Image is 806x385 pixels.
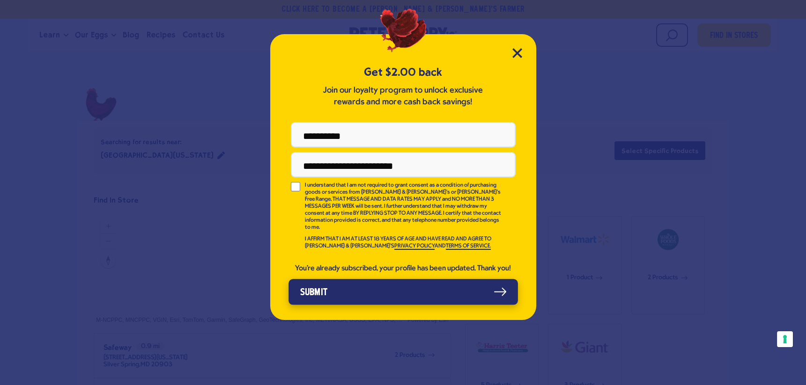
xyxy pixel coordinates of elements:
[291,182,300,191] input: I understand that I am not required to grant consent as a condition of purchasing goods or servic...
[291,65,516,80] h5: Get $2.00 back
[777,331,793,347] button: Your consent preferences for tracking technologies
[321,85,485,108] p: Join our loyalty program to unlock exclusive rewards and more cash back savings!
[446,243,491,250] a: TERMS OF SERVICE.
[288,279,518,305] button: Submit
[394,243,435,250] a: PRIVACY POLICY
[305,236,503,250] p: I AFFIRM THAT I AM AT LEAST 18 YEARS OF AGE AND HAVE READ AND AGREE TO [PERSON_NAME] & [PERSON_NA...
[291,264,516,273] div: You're already subscribed, your profile has been updated. Thank you!
[305,182,503,231] p: I understand that I am not required to grant consent as a condition of purchasing goods or servic...
[512,48,522,58] button: Close Modal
